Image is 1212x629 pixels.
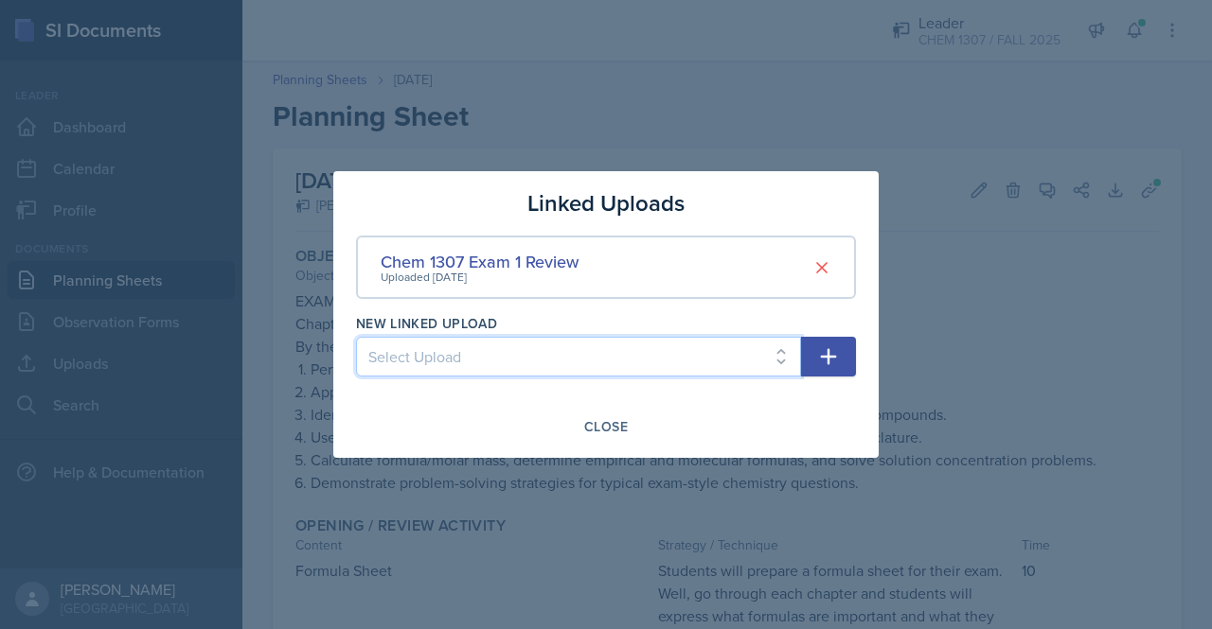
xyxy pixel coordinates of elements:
[381,269,579,286] div: Uploaded [DATE]
[356,314,497,333] label: New Linked Upload
[572,411,640,443] button: Close
[584,419,628,434] div: Close
[527,186,685,220] h3: Linked Uploads
[381,249,579,274] div: Chem 1307 Exam 1 Review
